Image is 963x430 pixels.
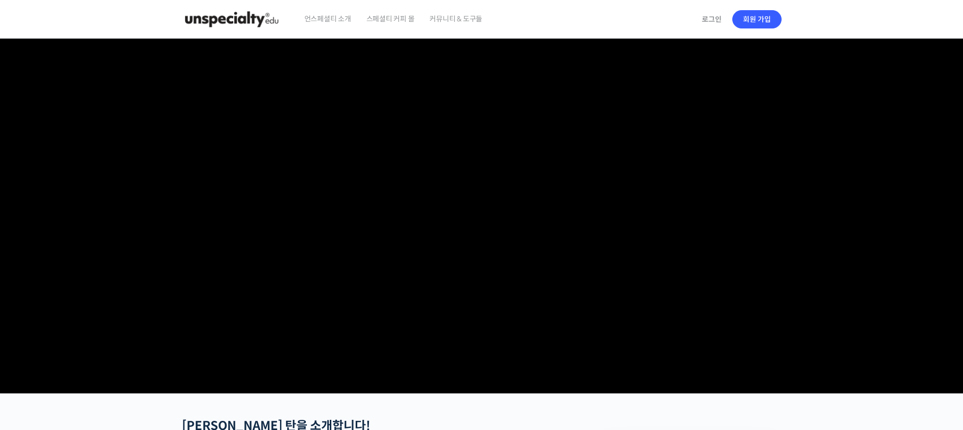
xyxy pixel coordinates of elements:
a: 회원 가입 [732,10,782,28]
a: 로그인 [696,8,728,31]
